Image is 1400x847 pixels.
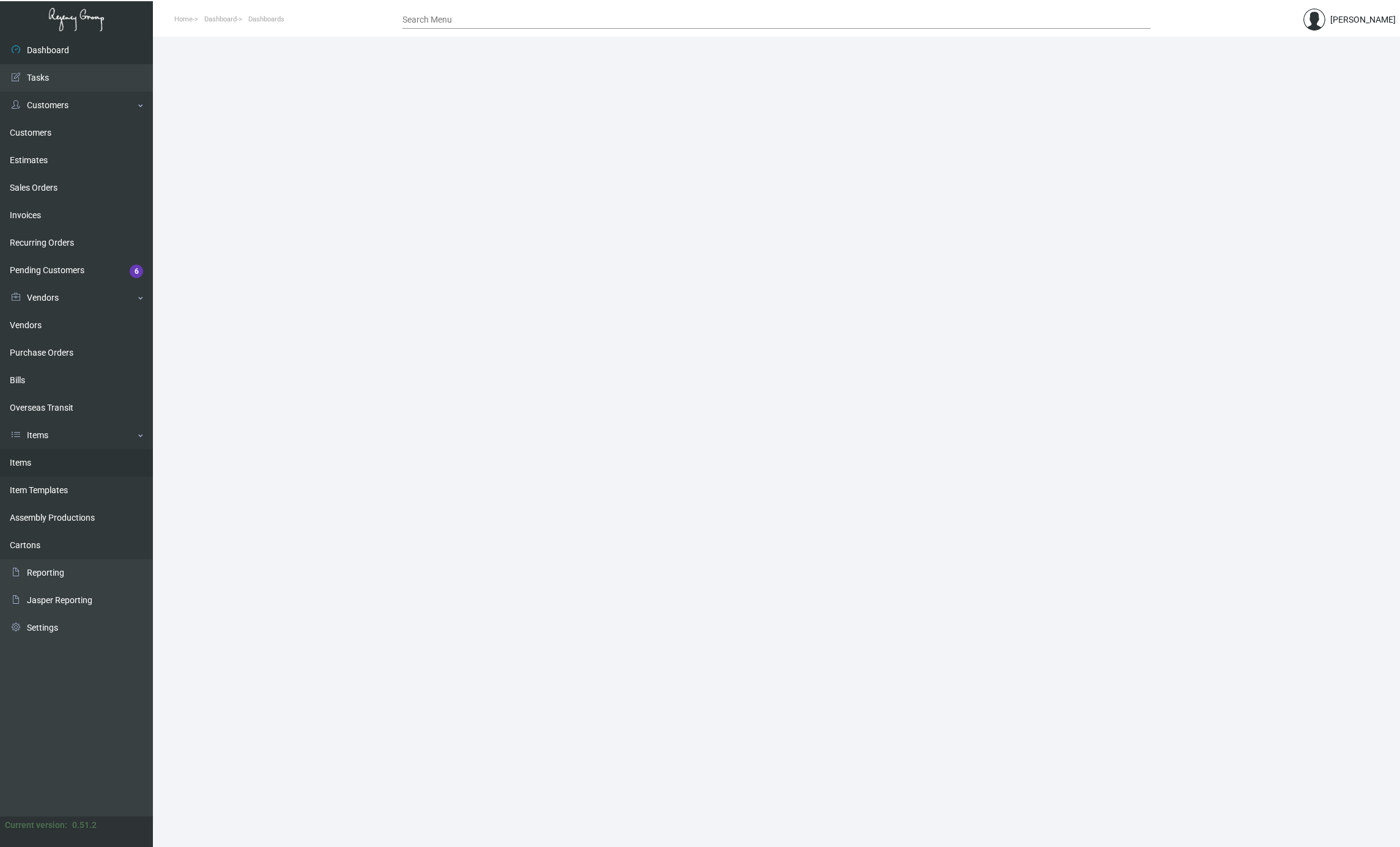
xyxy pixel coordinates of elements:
[72,819,97,832] div: 0.51.2
[248,15,284,23] span: Dashboards
[174,15,193,23] span: Home
[204,15,237,23] span: Dashboard
[1330,13,1396,26] div: [PERSON_NAME]
[5,819,67,832] div: Current version:
[1303,9,1325,31] img: admin@bootstrapmaster.com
